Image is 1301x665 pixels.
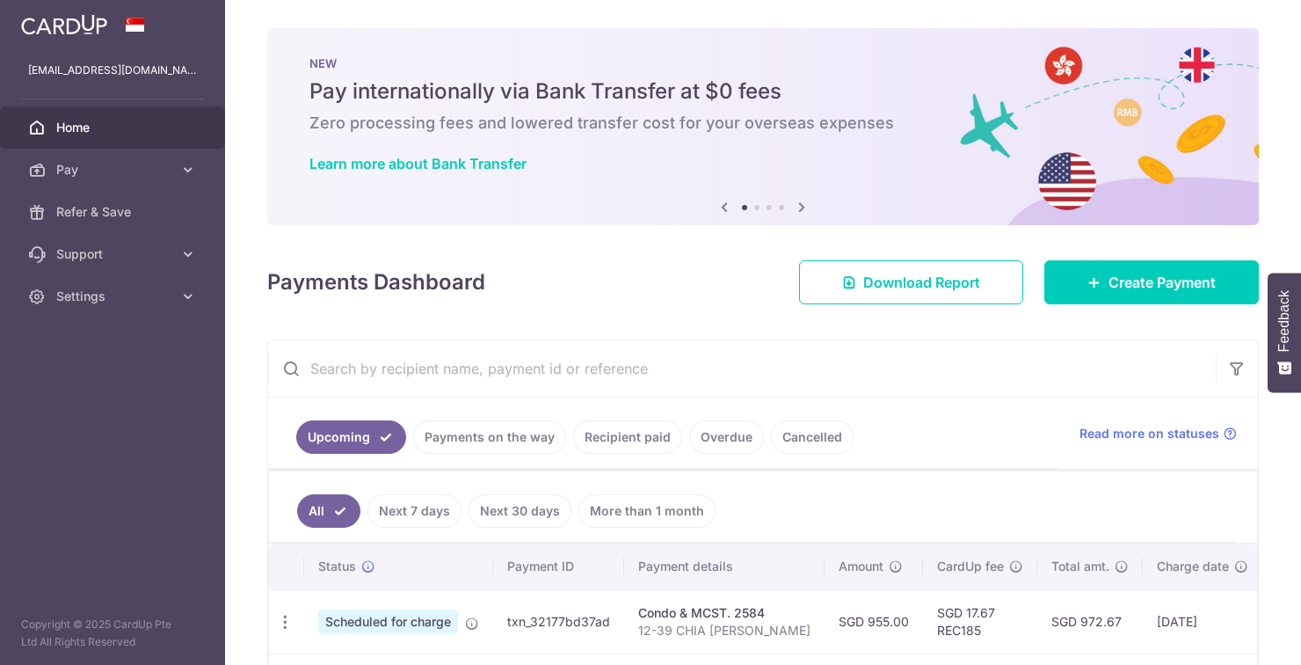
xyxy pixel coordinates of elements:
[318,610,458,634] span: Scheduled for charge
[469,494,571,528] a: Next 30 days
[28,62,197,79] p: [EMAIL_ADDRESS][DOMAIN_NAME]
[863,272,980,293] span: Download Report
[493,544,624,589] th: Payment ID
[297,494,360,528] a: All
[267,28,1259,225] img: Bank transfer banner
[1108,272,1216,293] span: Create Payment
[268,340,1216,397] input: Search by recipient name, payment id or reference
[56,161,172,179] span: Pay
[309,56,1217,70] p: NEW
[1157,558,1229,575] span: Charge date
[296,420,406,454] a: Upcoming
[1143,589,1262,654] td: [DATE]
[21,14,107,35] img: CardUp
[689,420,764,454] a: Overdue
[799,260,1023,304] a: Download Report
[1276,290,1292,352] span: Feedback
[1037,589,1143,654] td: SGD 972.67
[638,622,810,639] p: 12-39 CHIA [PERSON_NAME]
[56,119,172,136] span: Home
[267,267,485,298] h4: Payments Dashboard
[825,589,923,654] td: SGD 955.00
[367,494,462,528] a: Next 7 days
[937,558,1004,575] span: CardUp fee
[318,558,356,575] span: Status
[56,288,172,305] span: Settings
[624,544,825,589] th: Payment details
[309,155,527,172] a: Learn more about Bank Transfer
[1044,260,1259,304] a: Create Payment
[493,589,624,654] td: txn_32177bd37ad
[1079,425,1219,442] span: Read more on statuses
[309,77,1217,106] h5: Pay internationally via Bank Transfer at $0 fees
[923,589,1037,654] td: SGD 17.67 REC185
[56,203,172,221] span: Refer & Save
[413,420,566,454] a: Payments on the way
[1051,558,1109,575] span: Total amt.
[638,604,810,622] div: Condo & MCST. 2584
[309,113,1217,134] h6: Zero processing fees and lowered transfer cost for your overseas expenses
[1268,273,1301,392] button: Feedback - Show survey
[56,245,172,263] span: Support
[1079,425,1237,442] a: Read more on statuses
[771,420,854,454] a: Cancelled
[573,420,682,454] a: Recipient paid
[578,494,716,528] a: More than 1 month
[839,558,883,575] span: Amount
